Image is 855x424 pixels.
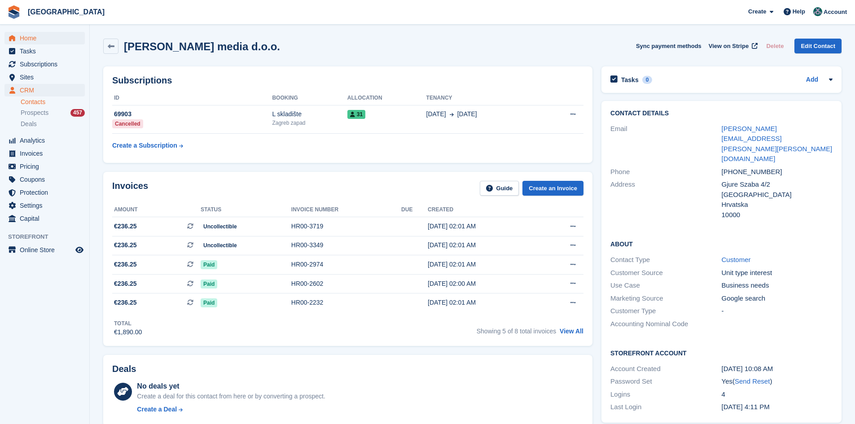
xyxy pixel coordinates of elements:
span: €236.25 [114,222,137,231]
th: Booking [272,91,347,105]
div: [PHONE_NUMBER] [722,167,833,177]
h2: Invoices [112,181,148,196]
div: Last Login [610,402,721,412]
span: Subscriptions [20,58,74,70]
div: Customer Type [610,306,721,316]
div: Gjure Szaba 4/2 [722,179,833,190]
span: Sites [20,71,74,83]
span: Paid [201,260,217,269]
a: menu [4,45,85,57]
time: 2025-05-23 14:11:11 UTC [722,403,770,411]
a: View All [560,328,583,335]
a: menu [4,244,85,256]
div: Use Case [610,280,721,291]
a: Customer [722,256,751,263]
div: HR00-2232 [291,298,401,307]
a: View on Stripe [705,39,759,53]
div: Yes [722,376,833,387]
a: menu [4,71,85,83]
div: [GEOGRAPHIC_DATA] [722,190,833,200]
div: Create a deal for this contact from here or by converting a prospect. [137,392,325,401]
a: Add [806,75,818,85]
span: Online Store [20,244,74,256]
th: Due [401,203,428,217]
a: menu [4,199,85,212]
th: Created [428,203,539,217]
h2: Deals [112,364,136,374]
span: Paid [201,298,217,307]
a: menu [4,147,85,160]
span: Uncollectible [201,241,240,250]
div: HR00-3719 [291,222,401,231]
a: Send Reset [735,377,770,385]
span: Home [20,32,74,44]
div: Unit type interest [722,268,833,278]
a: Preview store [74,245,85,255]
h2: Subscriptions [112,75,583,86]
div: Phone [610,167,721,177]
span: Storefront [8,232,89,241]
div: - [722,306,833,316]
div: [DATE] 02:01 AM [428,298,539,307]
a: menu [4,173,85,186]
div: Zagreb zapad [272,119,347,127]
div: [DATE] 02:00 AM [428,279,539,288]
div: Account Created [610,364,721,374]
h2: Tasks [621,76,639,84]
h2: Contact Details [610,110,833,117]
span: Create [748,7,766,16]
div: Create a Subscription [112,141,177,150]
h2: [PERSON_NAME] media d.o.o. [124,40,280,52]
span: Deals [21,120,37,128]
span: Prospects [21,109,48,117]
a: menu [4,160,85,173]
a: Guide [480,181,519,196]
th: ID [112,91,272,105]
span: View on Stripe [709,42,749,51]
img: stora-icon-8386f47178a22dfd0bd8f6a31ec36ba5ce8667c1dd55bd0f319d3a0aa187defe.svg [7,5,21,19]
div: Address [610,179,721,220]
div: Marketing Source [610,293,721,304]
a: Create a Deal [137,405,325,414]
div: Hrvatska [722,200,833,210]
span: Capital [20,212,74,225]
span: Paid [201,280,217,288]
div: Accounting Nominal Code [610,319,721,329]
img: Željko Gobac [813,7,822,16]
a: menu [4,32,85,44]
div: No deals yet [137,381,325,392]
th: Status [201,203,291,217]
a: menu [4,212,85,225]
span: Coupons [20,173,74,186]
a: Edit Contact [794,39,842,53]
span: €236.25 [114,240,137,250]
a: menu [4,134,85,147]
span: €236.25 [114,260,137,269]
th: Allocation [347,91,426,105]
div: Customer Source [610,268,721,278]
a: [PERSON_NAME][EMAIL_ADDRESS][PERSON_NAME][PERSON_NAME][DOMAIN_NAME] [722,125,833,163]
span: ( ) [732,377,772,385]
div: HR00-3349 [291,240,401,250]
span: CRM [20,84,74,96]
span: Uncollectible [201,222,240,231]
div: [DATE] 02:01 AM [428,222,539,231]
th: Amount [112,203,201,217]
span: Pricing [20,160,74,173]
a: Create a Subscription [112,137,183,154]
span: €236.25 [114,298,137,307]
a: menu [4,84,85,96]
div: [DATE] 02:01 AM [428,260,539,269]
div: Contact Type [610,255,721,265]
div: 457 [70,109,85,117]
a: menu [4,58,85,70]
div: HR00-2602 [291,279,401,288]
span: [DATE] [426,109,446,119]
span: Showing 5 of 8 total invoices [477,328,556,335]
th: Tenancy [426,91,541,105]
div: Logins [610,389,721,400]
div: HR00-2974 [291,260,401,269]
span: Analytics [20,134,74,147]
div: L skladište [272,109,347,119]
div: Google search [722,293,833,304]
